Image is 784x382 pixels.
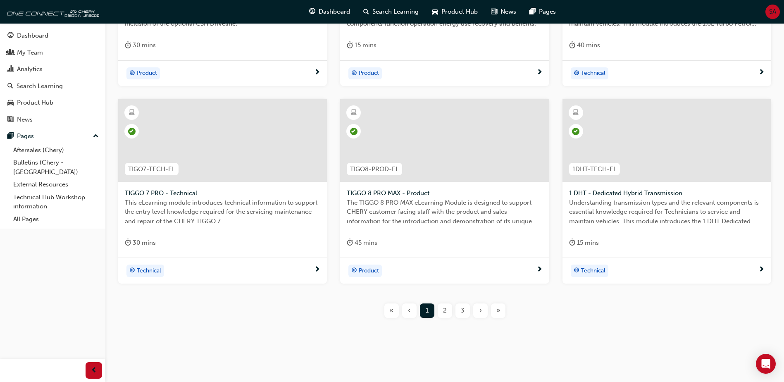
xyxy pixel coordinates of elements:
[536,69,543,76] span: next-icon
[536,266,543,274] span: next-icon
[3,26,102,129] button: DashboardMy TeamAnalyticsSearch LearningProduct HubNews
[572,128,579,135] span: learningRecordVerb_PASS-icon
[17,81,63,91] div: Search Learning
[7,49,14,57] span: people-icon
[441,7,478,17] span: Product Hub
[383,303,400,318] button: First page
[569,40,575,50] span: duration-icon
[359,69,379,78] span: Product
[319,7,350,17] span: Dashboard
[125,238,156,248] div: 30 mins
[129,68,135,79] span: target-icon
[372,7,419,17] span: Search Learning
[432,7,438,17] span: car-icon
[758,69,765,76] span: next-icon
[303,3,357,20] a: guage-iconDashboard
[351,107,357,118] span: learningResourceType_ELEARNING-icon
[425,3,484,20] a: car-iconProduct Hub
[10,156,102,178] a: Bulletins (Chery - [GEOGRAPHIC_DATA])
[569,40,600,50] div: 40 mins
[17,64,43,74] div: Analytics
[389,306,394,315] span: «
[129,265,135,276] span: target-icon
[125,198,320,226] span: This eLearning module introduces technical information to support the entry level knowledge requi...
[314,69,320,76] span: next-icon
[484,3,523,20] a: news-iconNews
[3,129,102,144] button: Pages
[769,7,776,17] span: SA
[137,266,161,276] span: Technical
[765,5,780,19] button: SA
[581,69,605,78] span: Technical
[125,40,131,50] span: duration-icon
[125,189,320,198] span: TIGGO 7 PRO - Technical
[10,144,102,157] a: Aftersales (Chery)
[573,107,579,118] span: learningResourceType_ELEARNING-icon
[357,3,425,20] a: search-iconSearch Learning
[436,303,454,318] button: Page 2
[489,303,507,318] button: Last page
[125,238,131,248] span: duration-icon
[400,303,418,318] button: Previous page
[7,32,14,40] span: guage-icon
[17,98,53,107] div: Product Hub
[17,31,48,41] div: Dashboard
[574,68,579,79] span: target-icon
[314,266,320,274] span: next-icon
[3,28,102,43] a: Dashboard
[17,115,33,124] div: News
[523,3,562,20] a: pages-iconPages
[3,112,102,127] a: News
[7,66,14,73] span: chart-icon
[17,131,34,141] div: Pages
[569,238,599,248] div: 15 mins
[363,7,369,17] span: search-icon
[3,62,102,77] a: Analytics
[128,128,136,135] span: learningRecordVerb_PASS-icon
[350,128,357,135] span: learningRecordVerb_PASS-icon
[347,40,353,50] span: duration-icon
[3,95,102,110] a: Product Hub
[500,7,516,17] span: News
[10,178,102,191] a: External Resources
[569,198,765,226] span: Understanding transmission types and the relevant components is essential knowledge required for ...
[529,7,536,17] span: pages-icon
[426,306,429,315] span: 1
[340,99,549,284] a: TIGO8-PROD-ELTIGGO 8 PRO MAX - ProductThe TIGGO 8 PRO MAX eLearning Module is designed to support...
[125,40,156,50] div: 30 mins
[461,306,465,315] span: 3
[17,48,43,57] div: My Team
[91,365,97,376] span: prev-icon
[7,83,13,90] span: search-icon
[7,116,14,124] span: news-icon
[347,189,542,198] span: TIGGO 8 PRO MAX - Product
[309,7,315,17] span: guage-icon
[137,69,157,78] span: Product
[479,306,482,315] span: ›
[496,306,500,315] span: »
[128,165,175,174] span: TIGO7-TECH-EL
[756,354,776,374] div: Open Intercom Messenger
[4,3,99,20] img: oneconnect
[10,191,102,213] a: Technical Hub Workshop information
[408,306,411,315] span: ‹
[539,7,556,17] span: Pages
[569,189,765,198] span: 1 DHT - Dedicated Hybrid Transmission
[351,68,357,79] span: target-icon
[347,238,377,248] div: 45 mins
[581,266,605,276] span: Technical
[569,238,575,248] span: duration-icon
[347,40,377,50] div: 15 mins
[491,7,497,17] span: news-icon
[3,45,102,60] a: My Team
[359,266,379,276] span: Product
[443,306,447,315] span: 2
[118,99,327,284] a: TIGO7-TECH-ELTIGGO 7 PRO - TechnicalThis eLearning module introduces technical information to sup...
[351,265,357,276] span: target-icon
[7,133,14,140] span: pages-icon
[347,198,542,226] span: The TIGGO 8 PRO MAX eLearning Module is designed to support CHERY customer facing staff with the ...
[454,303,472,318] button: Page 3
[10,213,102,226] a: All Pages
